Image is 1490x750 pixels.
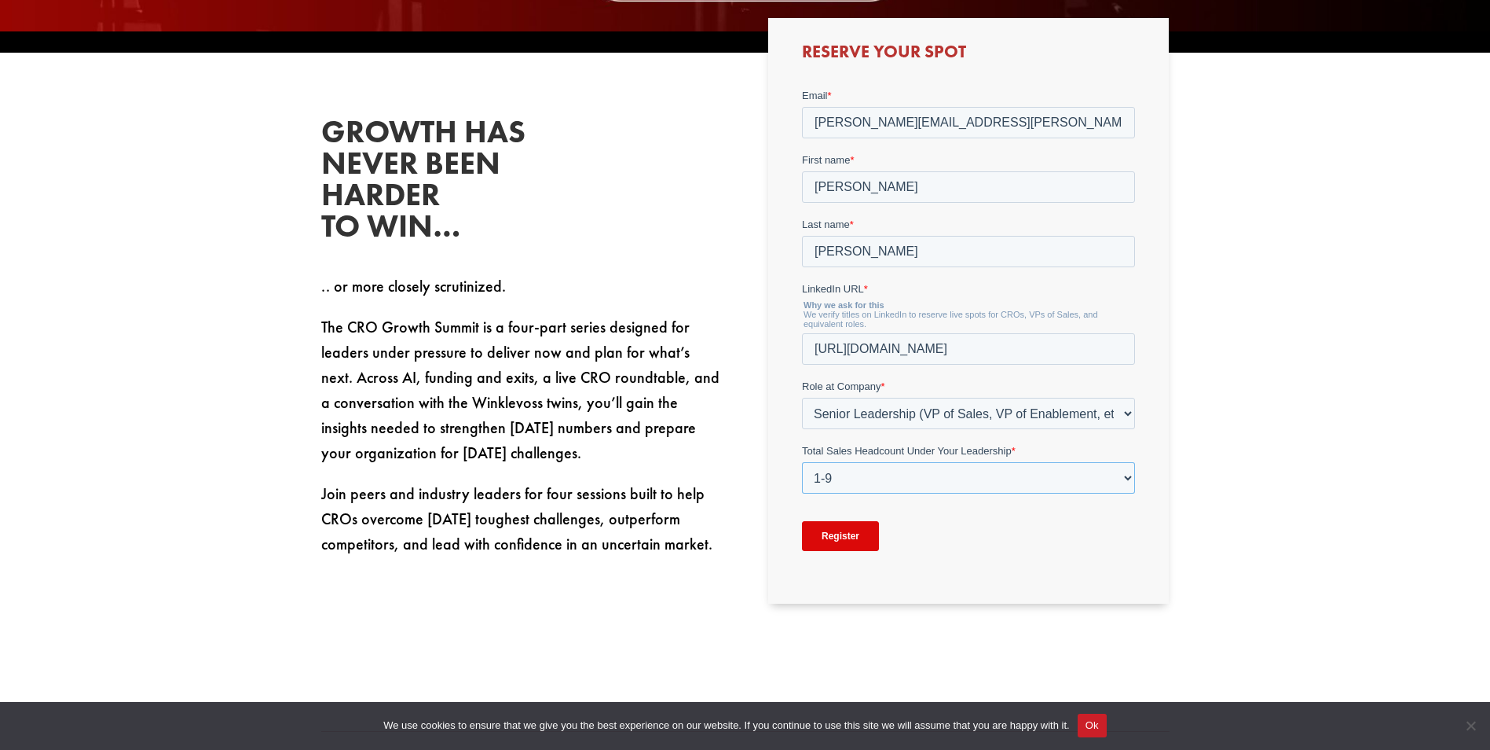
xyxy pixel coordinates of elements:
[1078,714,1107,737] button: Ok
[321,317,719,463] span: The CRO Growth Summit is a four-part series designed for leaders under pressure to deliver now an...
[1463,718,1478,733] span: No
[321,116,557,250] h2: Growth has never been harder to win…
[802,43,1135,68] h3: Reserve Your Spot
[321,276,506,296] span: .. or more closely scrutinized.
[321,483,712,554] span: Join peers and industry leaders for four sessions built to help CROs overcome [DATE] toughest cha...
[802,88,1135,579] iframe: Form 0
[383,718,1069,733] span: We use cookies to ensure that we give you the best experience on our website. If you continue to ...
